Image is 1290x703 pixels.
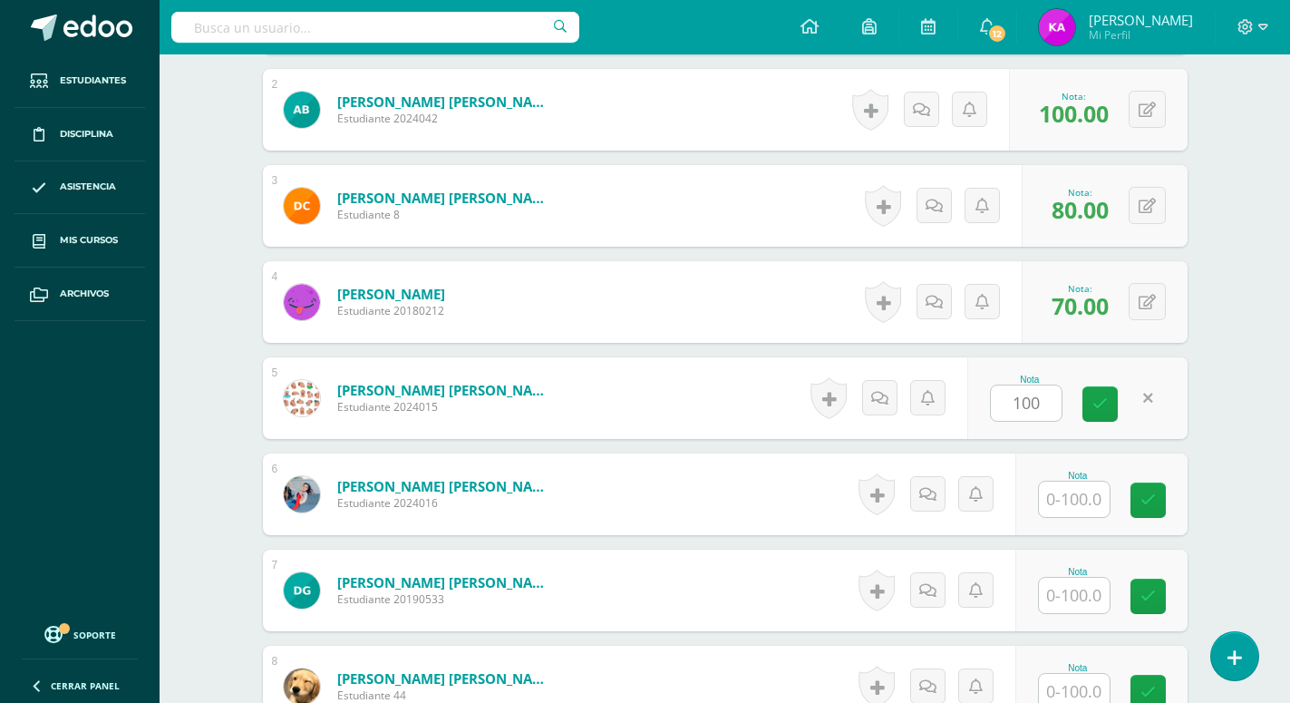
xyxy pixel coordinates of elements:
[1089,11,1193,29] span: [PERSON_NAME]
[15,268,145,321] a: Archivos
[337,189,555,207] a: [PERSON_NAME] [PERSON_NAME]
[987,24,1007,44] span: 12
[15,161,145,215] a: Asistencia
[991,386,1062,421] input: 0-100.0
[284,380,320,416] img: 14f279d5f4a91bc8e8ea1c24b305fc98.png
[1038,663,1118,673] div: Nota
[284,572,320,609] img: 0bbe7318e29e248aa442b95b41642891.png
[990,375,1070,385] div: Nota
[337,285,445,303] a: [PERSON_NAME]
[1039,90,1109,103] div: Nota:
[284,188,320,224] img: a2c55a3323588064a5a93eaafcfba731.png
[15,214,145,268] a: Mis cursos
[337,381,555,399] a: [PERSON_NAME] [PERSON_NAME]
[15,108,145,161] a: Disciplina
[1038,567,1118,577] div: Nota
[73,629,116,641] span: Soporte
[337,669,555,688] a: [PERSON_NAME] [PERSON_NAME]
[284,284,320,320] img: 5f1dbb12be26d0f44685b73b45e51ab2.png
[60,73,126,88] span: Estudiantes
[60,233,118,248] span: Mis cursos
[337,688,555,703] span: Estudiante 44
[284,92,320,128] img: c2baf109a9d2730ea0bde87aae889d22.png
[1052,194,1109,225] span: 80.00
[51,679,120,692] span: Cerrar panel
[337,477,555,495] a: [PERSON_NAME] [PERSON_NAME]
[60,287,109,301] span: Archivos
[1039,578,1110,613] input: 0-100.0
[337,591,555,607] span: Estudiante 20190533
[1039,9,1075,45] img: ee9905f3ddea80430bd35db111ce2314.png
[60,127,113,142] span: Disciplina
[1039,98,1109,129] span: 100.00
[22,621,138,646] a: Soporte
[337,399,555,415] span: Estudiante 2024015
[1052,290,1109,321] span: 70.00
[337,495,555,511] span: Estudiante 2024016
[337,207,555,222] span: Estudiante 8
[171,12,579,43] input: Busca un usuario...
[284,476,320,513] img: 0ee8804345f3dca563946464515d66c0.png
[337,111,555,126] span: Estudiante 2024042
[60,180,116,194] span: Asistencia
[337,93,555,111] a: [PERSON_NAME] [PERSON_NAME]
[1038,471,1118,481] div: Nota
[337,303,445,318] span: Estudiante 20180212
[1052,186,1109,199] div: Nota:
[1089,27,1193,43] span: Mi Perfil
[15,54,145,108] a: Estudiantes
[1052,282,1109,295] div: Nota:
[1039,482,1110,517] input: 0-100.0
[337,573,555,591] a: [PERSON_NAME] [PERSON_NAME]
